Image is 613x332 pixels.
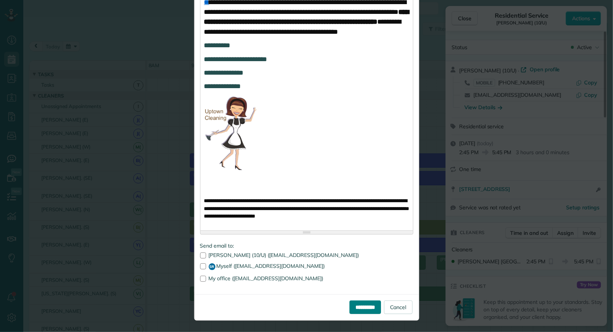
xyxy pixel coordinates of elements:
[200,276,413,281] label: My office ([EMAIL_ADDRESS][DOMAIN_NAME])
[209,263,215,270] span: SR
[200,263,413,270] label: Myself ([EMAIL_ADDRESS][DOMAIN_NAME])
[200,242,413,249] label: Send email to:
[200,231,413,234] div: Resize
[200,252,413,258] label: [PERSON_NAME] (10/U) ([EMAIL_ADDRESS][DOMAIN_NAME])
[384,300,413,314] a: Cancel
